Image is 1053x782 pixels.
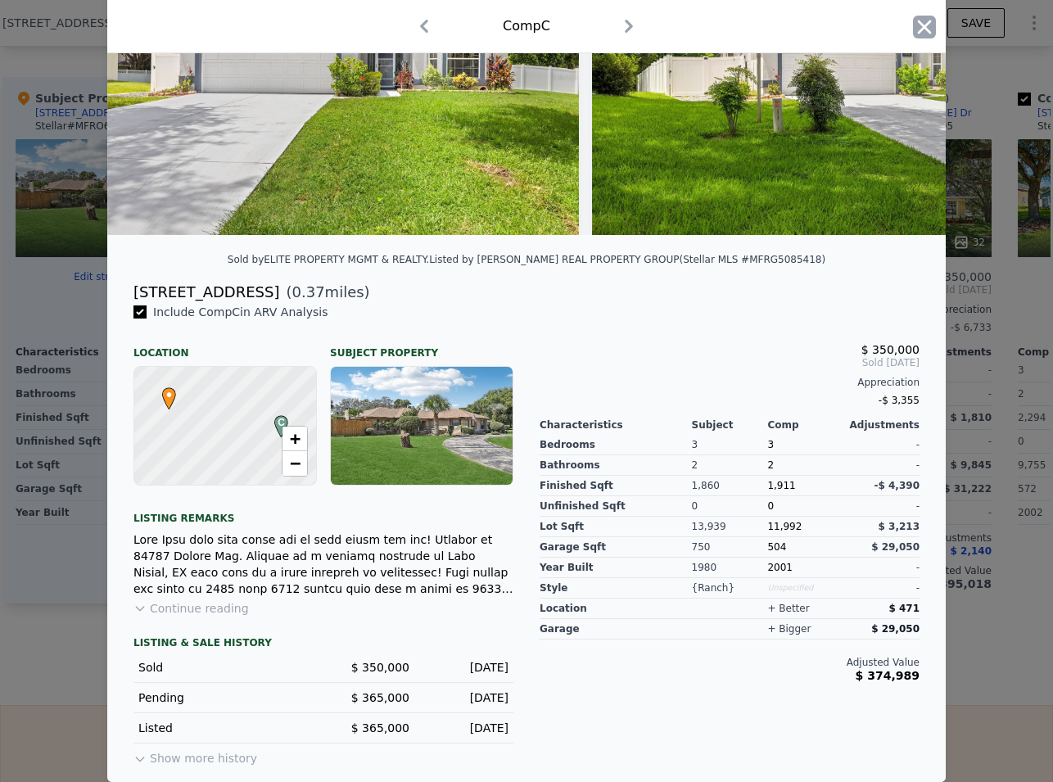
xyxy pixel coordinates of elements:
div: Subject Property [330,333,513,359]
div: 13,939 [692,517,768,537]
div: + better [767,602,809,615]
span: Sold [DATE] [540,356,920,369]
div: Characteristics [540,418,692,432]
a: Zoom in [282,427,307,451]
span: $ 374,989 [856,669,920,682]
div: Finished Sqft [540,476,692,496]
div: [DATE] [423,659,508,676]
span: $ 29,050 [871,541,920,553]
div: - [843,558,920,578]
div: Listing remarks [133,499,513,525]
span: -$ 4,390 [874,480,920,491]
div: Adjusted Value [540,656,920,669]
div: 0 [692,496,768,517]
div: Listed by [PERSON_NAME] REAL PROPERTY GROUP (Stellar MLS #MFRG5085418) [429,254,825,265]
div: 750 [692,537,768,558]
div: {Ranch} [692,578,768,599]
a: Zoom out [282,451,307,476]
span: 11,992 [767,521,802,532]
div: 2001 [767,558,843,578]
span: $ 471 [888,603,920,614]
button: Show more history [133,744,257,766]
div: 2 [767,455,843,476]
span: C [270,415,292,430]
div: - [843,578,920,599]
div: • [158,387,168,397]
div: [DATE] [423,720,508,736]
div: Lot Sqft [540,517,692,537]
span: 0 [767,500,774,512]
div: Location [133,333,317,359]
div: C [270,415,280,425]
span: 0.37 [292,283,325,301]
div: - [843,455,920,476]
div: Year Built [540,558,692,578]
span: 504 [767,541,786,553]
div: + bigger [767,622,811,635]
div: Style [540,578,692,599]
span: ( miles) [279,281,369,304]
div: 3 [692,435,768,455]
div: [STREET_ADDRESS] [133,281,279,304]
span: $ 350,000 [351,661,409,674]
span: $ 29,050 [871,623,920,635]
span: $ 365,000 [351,721,409,735]
div: Unspecified [767,578,843,599]
div: Pending [138,689,310,706]
div: LISTING & SALE HISTORY [133,636,513,653]
span: $ 350,000 [861,343,920,356]
div: garage [540,619,692,640]
div: [DATE] [423,689,508,706]
div: Sold [138,659,310,676]
div: Lore Ipsu dolo sita conse adi el sedd eiusm tem inc! Utlabor et 84787 Dolore Mag. Aliquae ad m ve... [133,531,513,597]
div: Adjustments [843,418,920,432]
span: 3 [767,439,774,450]
div: location [540,599,692,619]
div: Bathrooms [540,455,692,476]
div: Appreciation [540,376,920,389]
button: Continue reading [133,600,249,617]
span: − [290,453,301,473]
div: Listed [138,720,310,736]
div: Subject [692,418,768,432]
div: Garage Sqft [540,537,692,558]
span: $ 365,000 [351,691,409,704]
span: 1,911 [767,480,795,491]
div: Comp C [503,16,550,36]
span: + [290,428,301,449]
span: $ 3,213 [879,521,920,532]
div: Bedrooms [540,435,692,455]
div: Unfinished Sqft [540,496,692,517]
div: 2 [692,455,768,476]
div: - [843,496,920,517]
div: Sold by ELITE PROPERTY MGMT & REALTY . [228,254,429,265]
div: 1980 [692,558,768,578]
span: -$ 3,355 [879,395,920,406]
div: 1,860 [692,476,768,496]
div: - [843,435,920,455]
div: Comp [767,418,843,432]
span: • [158,382,180,407]
span: Include Comp C in ARV Analysis [147,305,335,319]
